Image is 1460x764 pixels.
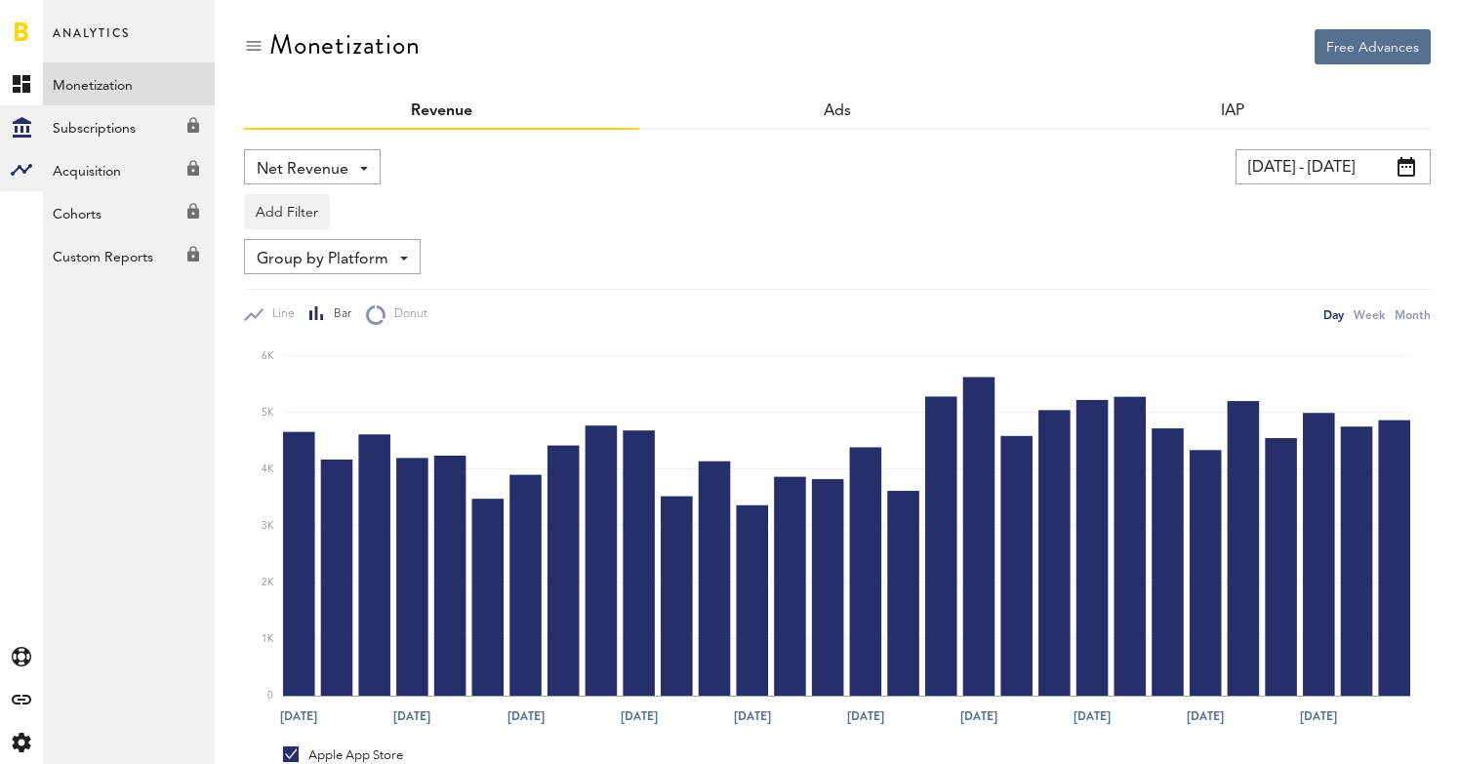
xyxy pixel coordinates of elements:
[262,521,274,531] text: 3K
[262,464,274,474] text: 4K
[621,707,658,725] text: [DATE]
[43,105,215,148] a: Subscriptions
[1354,304,1385,325] div: Week
[1300,707,1337,725] text: [DATE]
[267,691,273,701] text: 0
[257,243,388,276] span: Group by Platform
[411,103,472,119] a: Revenue
[264,306,295,323] span: Line
[41,14,111,31] span: Support
[325,306,351,323] span: Bar
[385,306,427,323] span: Donut
[262,408,274,418] text: 5K
[1395,304,1431,325] div: Month
[244,194,330,229] button: Add Filter
[1221,103,1244,119] a: IAP
[393,707,430,725] text: [DATE]
[1074,707,1111,725] text: [DATE]
[53,21,130,62] span: Analytics
[280,707,317,725] text: [DATE]
[262,634,274,644] text: 1K
[43,191,215,234] a: Cohorts
[847,707,884,725] text: [DATE]
[262,351,274,361] text: 6K
[1323,304,1344,325] div: Day
[257,153,348,186] span: Net Revenue
[43,62,215,105] a: Monetization
[43,234,215,277] a: Custom Reports
[1315,29,1431,64] button: Free Advances
[269,29,421,60] div: Monetization
[960,707,997,725] text: [DATE]
[734,707,771,725] text: [DATE]
[507,707,545,725] text: [DATE]
[824,103,851,119] span: Ads
[1187,707,1224,725] text: [DATE]
[262,578,274,587] text: 2K
[283,746,403,764] div: Apple App Store
[43,148,215,191] a: Acquisition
